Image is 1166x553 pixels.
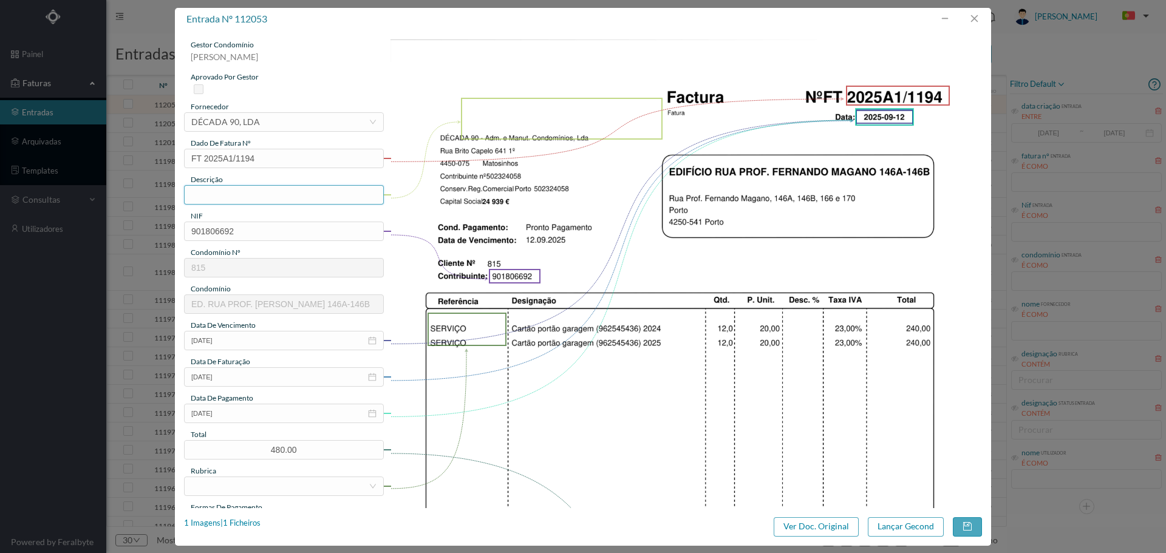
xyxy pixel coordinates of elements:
[191,284,231,293] span: condomínio
[191,211,203,220] span: NIF
[1113,7,1154,26] button: PT
[184,517,261,529] div: 1 Imagens | 1 Ficheiros
[368,373,377,381] i: icon: calendar
[191,40,254,49] span: gestor condomínio
[191,113,260,131] div: DÉCADA 90, LDA
[186,13,267,24] span: entrada nº 112053
[368,409,377,418] i: icon: calendar
[774,517,859,537] button: Ver Doc. Original
[868,517,944,537] button: Lançar Gecond
[191,357,250,366] span: data de faturação
[191,138,251,148] span: dado de fatura nº
[191,466,216,475] span: rubrica
[191,72,259,81] span: aprovado por gestor
[191,503,262,512] span: Formas de Pagamento
[191,248,240,257] span: condomínio nº
[369,118,377,126] i: icon: down
[191,321,256,330] span: data de vencimento
[191,430,206,439] span: total
[191,102,229,111] span: fornecedor
[184,50,384,72] div: [PERSON_NAME]
[368,336,377,345] i: icon: calendar
[369,483,377,490] i: icon: down
[191,393,253,402] span: data de pagamento
[191,175,223,184] span: descrição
